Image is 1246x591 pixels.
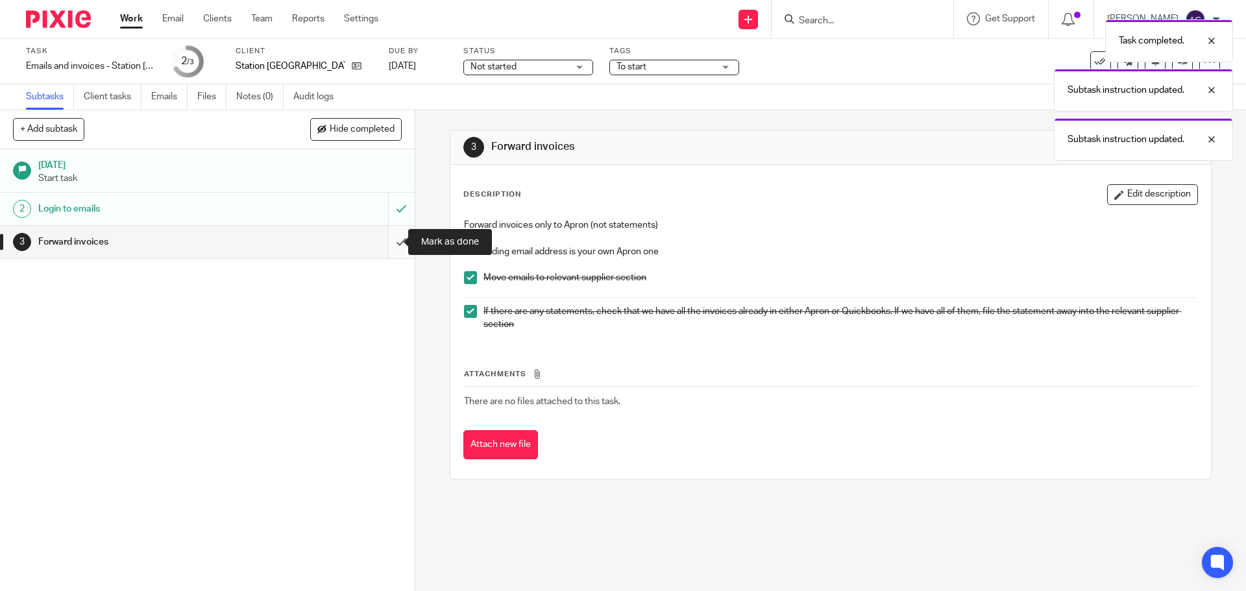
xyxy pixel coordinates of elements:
[1068,84,1184,97] p: Subtask instruction updated.
[236,60,345,73] p: Station [GEOGRAPHIC_DATA]
[38,232,263,252] h1: Forward invoices
[463,430,538,459] button: Attach new file
[26,84,74,110] a: Subtasks
[26,10,91,28] img: Pixie
[38,199,263,219] h1: Login to emails
[483,271,1197,284] p: Move emails to relevant supplier section
[389,46,447,56] label: Due by
[389,62,416,71] span: [DATE]
[1185,9,1206,30] img: svg%3E
[330,125,395,135] span: Hide completed
[26,46,156,56] label: Task
[463,137,484,158] div: 3
[609,46,739,56] label: Tags
[236,46,373,56] label: Client
[13,118,84,140] button: + Add subtask
[1068,133,1184,146] p: Subtask instruction updated.
[181,54,194,69] div: 2
[464,245,1197,258] p: Forwarding email address is your own Apron one
[1107,184,1198,205] button: Edit description
[203,12,232,25] a: Clients
[1119,34,1184,47] p: Task completed.
[470,62,517,71] span: Not started
[251,12,273,25] a: Team
[38,172,402,185] p: Start task
[292,12,324,25] a: Reports
[236,84,284,110] a: Notes (0)
[293,84,343,110] a: Audit logs
[26,60,156,73] div: Emails and invoices - Station [GEOGRAPHIC_DATA] - [DATE]
[13,200,31,218] div: 2
[84,84,141,110] a: Client tasks
[197,84,226,110] a: Files
[120,12,143,25] a: Work
[162,12,184,25] a: Email
[483,305,1197,332] p: If there are any statements, check that we have all the invoices already in either Apron or Quick...
[151,84,188,110] a: Emails
[26,60,156,73] div: Emails and invoices - Station South - Aisha - Thursday
[463,189,521,200] p: Description
[344,12,378,25] a: Settings
[310,118,402,140] button: Hide completed
[617,62,646,71] span: To start
[464,219,1197,232] p: Forward invoices only to Apron (not statements)
[38,156,402,172] h1: [DATE]
[463,46,593,56] label: Status
[464,397,620,406] span: There are no files attached to this task.
[491,140,859,154] h1: Forward invoices
[464,370,526,378] span: Attachments
[13,233,31,251] div: 3
[187,58,194,66] small: /3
